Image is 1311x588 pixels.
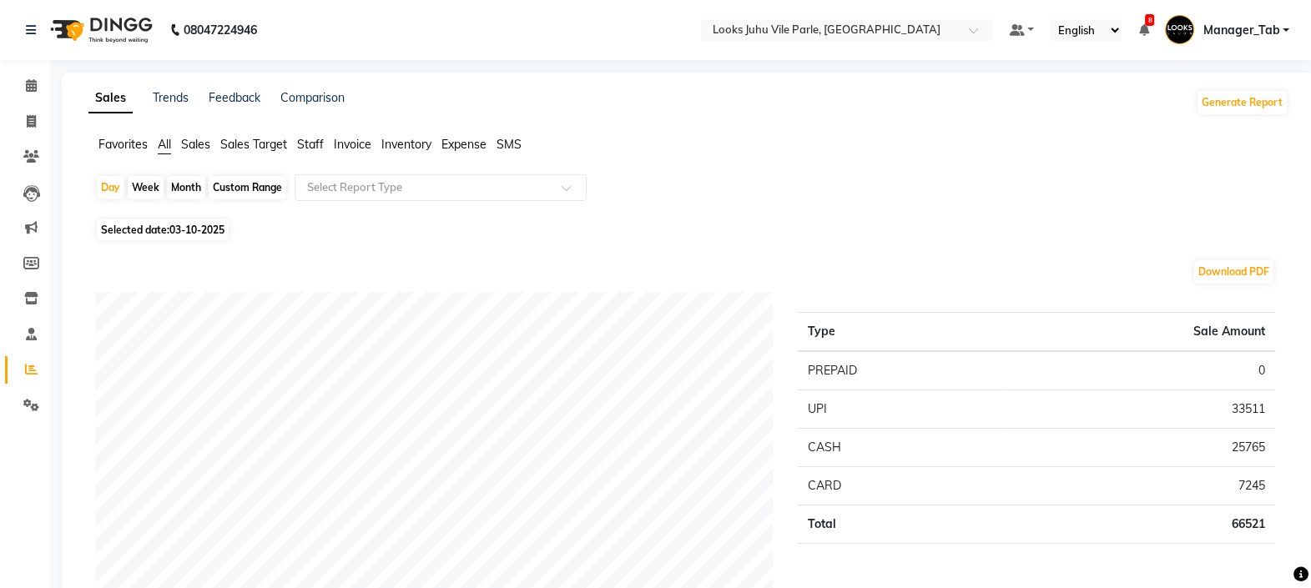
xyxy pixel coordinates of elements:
[798,429,1003,467] td: CASH
[97,219,229,240] span: Selected date:
[1203,22,1279,39] span: Manager_Tab
[798,467,1003,505] td: CARD
[88,83,133,113] a: Sales
[1194,260,1273,284] button: Download PDF
[280,90,345,105] a: Comparison
[798,313,1003,352] th: Type
[334,137,371,152] span: Invoice
[128,176,164,199] div: Week
[798,390,1003,429] td: UPI
[43,7,157,53] img: logo
[1003,351,1275,390] td: 0
[381,137,431,152] span: Inventory
[1198,91,1287,114] button: Generate Report
[97,176,124,199] div: Day
[1165,15,1194,44] img: Manager_Tab
[220,137,287,152] span: Sales Target
[798,505,1003,544] td: Total
[98,137,148,152] span: Favorites
[158,137,171,152] span: All
[209,90,260,105] a: Feedback
[1003,313,1275,352] th: Sale Amount
[297,137,324,152] span: Staff
[153,90,189,105] a: Trends
[1003,390,1275,429] td: 33511
[181,137,210,152] span: Sales
[167,176,205,199] div: Month
[1138,23,1148,38] a: 8
[184,7,257,53] b: 08047224946
[497,137,522,152] span: SMS
[209,176,286,199] div: Custom Range
[798,351,1003,390] td: PREPAID
[1003,505,1275,544] td: 66521
[441,137,487,152] span: Expense
[1003,429,1275,467] td: 25765
[1003,467,1275,505] td: 7245
[169,224,224,236] span: 03-10-2025
[1145,14,1154,26] span: 8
